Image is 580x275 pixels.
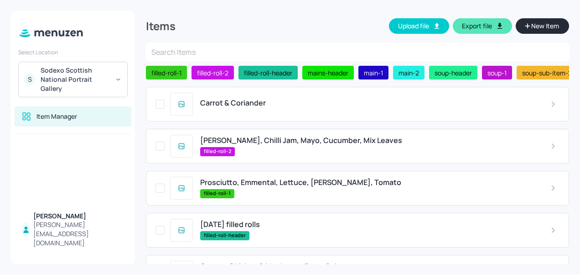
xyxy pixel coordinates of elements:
[148,68,185,78] span: filled-roll-1
[240,68,296,78] span: filled-roll-header
[200,148,235,155] span: filled-roll-2
[200,190,234,197] span: filled-roll-1
[200,136,402,145] span: [PERSON_NAME], Chilli Jam, Mayo, Cucumber, Mix Leaves
[200,178,401,187] span: Prosciutto, Emmental, Lettuce, [PERSON_NAME], Tomato
[146,19,176,33] div: Items
[393,66,425,79] div: main-2
[431,68,476,78] span: soup-header
[33,220,124,248] div: [PERSON_NAME][EMAIL_ADDRESS][DOMAIN_NAME]
[395,68,423,78] span: main-2
[192,66,234,79] div: filled-roll-2
[146,66,187,79] div: filled-roll-1
[238,66,298,79] div: filled-roll-header
[518,68,575,78] span: soup-sub-item-2
[429,66,477,79] div: soup-header
[302,66,354,79] div: mains-header
[200,99,266,107] span: Carrot & Coriander
[193,68,232,78] span: filled-roll-2
[36,112,77,121] div: Item Manager
[358,66,388,79] div: main-1
[482,66,512,79] div: soup-1
[200,262,343,271] span: Creamy Chicken & Mushroom Pasta Bake
[516,18,569,34] button: New Item
[41,66,109,93] div: Sodexo Scottish National Portrait Gallery
[18,48,128,56] div: Select Location
[453,18,512,34] button: Export file
[530,21,560,31] span: New Item
[360,68,387,78] span: main-1
[200,232,249,239] span: filled-roll-header
[33,212,124,221] div: [PERSON_NAME]
[304,68,352,78] span: mains-header
[146,43,569,61] input: Search Items
[484,68,510,78] span: soup-1
[200,220,260,229] span: [DATE] filled rolls
[389,18,449,34] button: Upload file
[24,74,35,85] div: S
[517,66,577,79] div: soup-sub-item-2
